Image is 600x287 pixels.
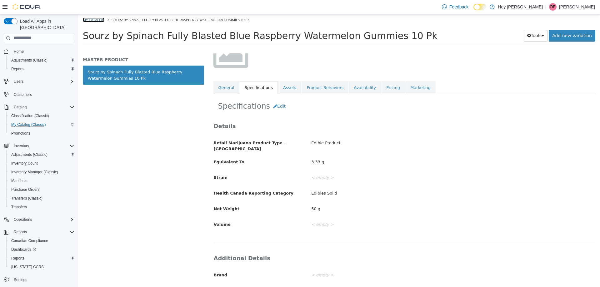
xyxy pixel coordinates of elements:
[6,176,77,185] button: Manifests
[550,3,555,11] span: DF
[6,150,77,159] button: Adjustments (Classic)
[9,168,74,176] span: Inventory Manager (Classic)
[14,49,24,54] span: Home
[9,263,46,271] a: [US_STATE] CCRS
[228,123,522,134] div: Edible Product
[228,189,522,200] div: 50 g
[1,275,77,284] button: Settings
[9,263,74,271] span: Washington CCRS
[228,158,522,169] div: < empty >
[11,47,74,55] span: Home
[14,105,27,110] span: Catalog
[11,178,27,183] span: Manifests
[33,3,172,8] span: Sourz by Spinach Fully Blasted Blue Raspberry Watermelon Gummies 10 Pk
[9,246,39,253] a: Dashboards
[6,56,77,65] button: Adjustments (Classic)
[135,67,161,80] a: General
[9,121,48,128] a: My Catalog (Classic)
[14,217,32,222] span: Operations
[5,51,126,70] a: Sourz by Spinach Fully Blasted Blue Raspberry Watermelon Gummies 10 Pk
[11,247,36,252] span: Dashboards
[9,195,45,202] a: Transfers (Classic)
[136,161,149,166] span: Strain
[136,240,517,247] h3: Additional Details
[228,255,522,266] div: < empty >
[1,228,77,236] button: Reports
[9,121,74,128] span: My Catalog (Classic)
[471,16,517,27] a: Add new variation
[6,194,77,203] button: Transfers (Classic)
[9,203,29,211] a: Transfers
[136,176,216,181] span: Health Canada Reporting Category
[549,3,557,11] div: Dawna Fuller
[136,145,166,150] span: Equivalent To
[11,276,74,284] span: Settings
[6,159,77,168] button: Inventory Count
[228,271,522,282] div: < empty >
[9,168,61,176] a: Inventory Manager (Classic)
[9,112,74,120] span: Classification (Classic)
[11,276,30,284] a: Settings
[9,57,50,64] a: Adjustments (Classic)
[14,79,23,84] span: Users
[9,237,74,245] span: Canadian Compliance
[1,141,77,150] button: Inventory
[11,91,34,98] a: Customers
[6,111,77,120] button: Classification (Classic)
[12,4,41,10] img: Cova
[9,195,74,202] span: Transfers (Classic)
[11,228,29,236] button: Reports
[473,10,474,11] span: Dark Mode
[9,57,74,64] span: Adjustments (Classic)
[11,187,40,192] span: Purchase Orders
[11,78,74,85] span: Users
[11,142,74,150] span: Inventory
[1,77,77,86] button: Users
[6,185,77,194] button: Purchase Orders
[223,67,270,80] a: Product Behaviors
[6,236,77,245] button: Canadian Compliance
[9,65,74,73] span: Reports
[136,208,152,212] span: Volume
[228,174,522,185] div: Edibles Solid
[11,122,46,127] span: My Catalog (Classic)
[9,186,42,193] a: Purchase Orders
[9,151,74,158] span: Adjustments (Classic)
[6,120,77,129] button: My Catalog (Classic)
[11,161,38,166] span: Inventory Count
[14,143,29,148] span: Inventory
[559,3,595,11] p: [PERSON_NAME]
[162,67,200,80] a: Specifications
[11,67,24,72] span: Reports
[446,16,470,27] button: Tools
[9,112,52,120] a: Classification (Classic)
[9,130,33,137] a: Promotions
[6,245,77,254] a: Dashboards
[136,192,161,197] span: Net Weight
[11,58,47,63] span: Adjustments (Classic)
[9,160,74,167] span: Inventory Count
[11,142,32,150] button: Inventory
[11,205,27,210] span: Transfers
[11,256,24,261] span: Reports
[9,65,27,73] a: Reports
[11,113,49,118] span: Classification (Classic)
[11,170,58,175] span: Inventory Manager (Classic)
[11,152,47,157] span: Adjustments (Classic)
[11,265,44,270] span: [US_STATE] CCRS
[11,196,42,201] span: Transfers (Classic)
[9,237,51,245] a: Canadian Compliance
[136,126,208,137] span: Retail Marijuana Product Type - [GEOGRAPHIC_DATA]
[327,67,357,80] a: Marketing
[271,67,303,80] a: Availability
[5,42,126,48] h5: MASTER PRODUCT
[1,90,77,99] button: Customers
[14,277,27,282] span: Settings
[11,216,35,223] button: Operations
[6,263,77,271] button: [US_STATE] CCRS
[6,168,77,176] button: Inventory Manager (Classic)
[1,103,77,111] button: Catalog
[9,160,40,167] a: Inventory Count
[5,3,26,8] a: My Catalog
[11,228,74,236] span: Reports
